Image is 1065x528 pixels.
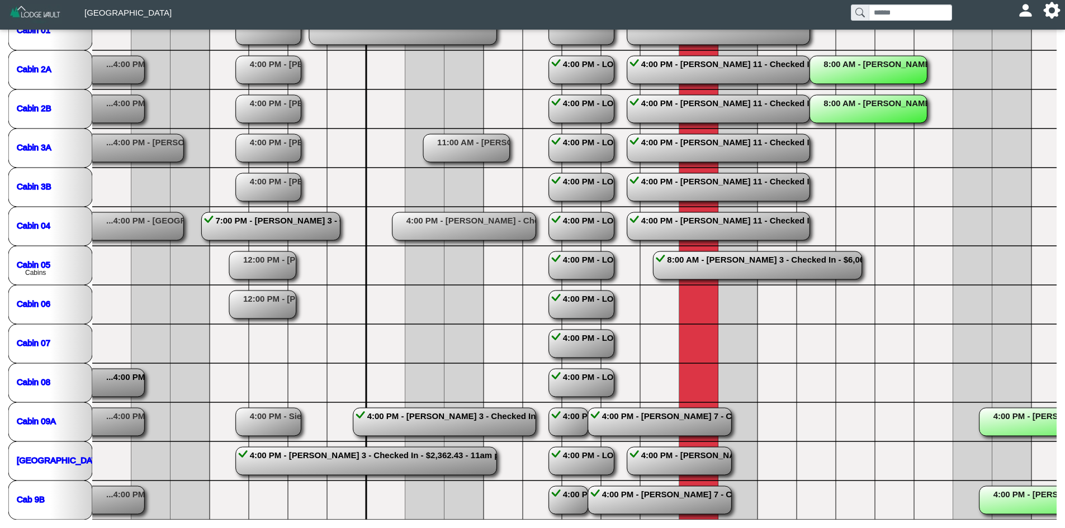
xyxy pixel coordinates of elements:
a: Cabin 01 [17,25,50,34]
a: [GEOGRAPHIC_DATA] [17,455,104,464]
a: Cabin 06 [17,298,50,308]
a: Cabin 05 [17,259,50,269]
svg: gear fill [1048,6,1056,15]
a: Cabin 2A [17,64,51,73]
text: Cabins [25,269,46,277]
a: Cabin 08 [17,377,50,386]
svg: person fill [1021,6,1030,15]
a: Cabin 3A [17,142,51,151]
a: Cabin 2B [17,103,51,112]
svg: search [855,8,864,17]
a: Cabin 04 [17,220,50,230]
a: Cabin 07 [17,337,50,347]
a: Cabin 3B [17,181,51,191]
a: Cabin 09A [17,416,56,425]
a: Cab 9B [17,494,45,503]
img: Z [9,4,62,24]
